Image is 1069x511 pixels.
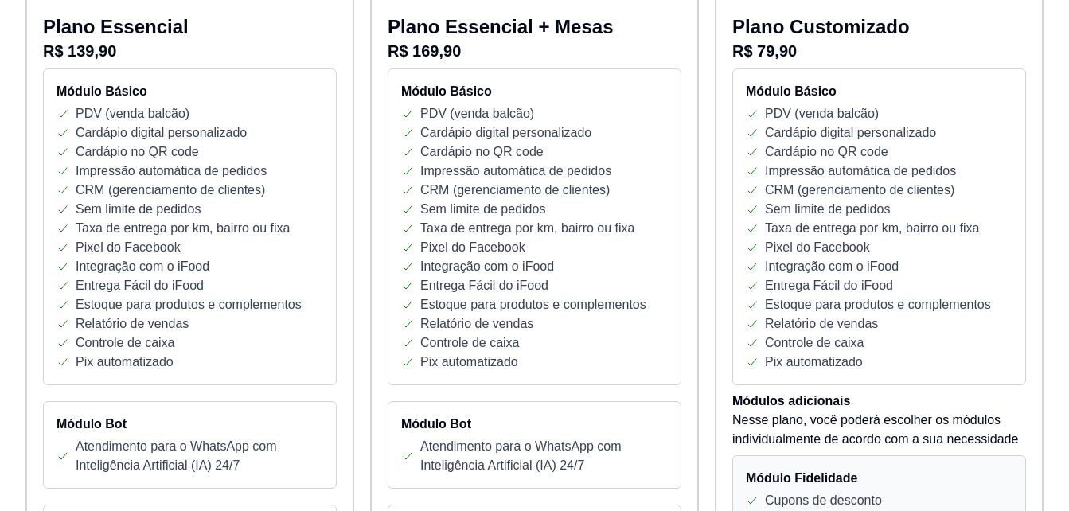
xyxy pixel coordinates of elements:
p: CRM (gerenciamento de clientes) [765,181,954,200]
p: Entrega Fácil do iFood [76,276,204,295]
p: Pix automatizado [420,353,518,372]
p: PDV (venda balcão) [765,104,879,123]
p: Entrega Fácil do iFood [765,276,893,295]
p: Integração com o iFood [765,257,899,276]
p: Cupons de desconto [765,491,882,510]
p: PDV (venda balcão) [76,104,189,123]
p: Cardápio no QR code [765,142,888,162]
p: Taxa de entrega por km, bairro ou fixa [420,219,634,238]
p: Taxa de entrega por km, bairro ou fixa [765,219,979,238]
h4: Módulo Bot [401,415,668,434]
p: Pix automatizado [765,353,863,372]
p: Relatório de vendas [420,314,533,334]
p: Controle de caixa [765,334,864,353]
p: Atendimento para o WhatsApp com Inteligência Artificial (IA) 24/7 [76,437,323,475]
p: Atendimento para o WhatsApp com Inteligência Artificial (IA) 24/7 [420,437,668,475]
p: R$ 169,90 [388,40,681,62]
p: Controle de caixa [76,334,175,353]
p: Taxa de entrega por km, bairro ou fixa [76,219,290,238]
p: Nesse plano, você poderá escolher os módulos individualmente de acordo com a sua necessidade [732,411,1026,449]
p: R$ 79,90 [732,40,1026,62]
p: Cardápio no QR code [76,142,199,162]
p: Estoque para produtos e complementos [420,295,646,314]
p: Pixel do Facebook [76,238,181,257]
p: Controle de caixa [420,334,520,353]
p: Relatório de vendas [765,314,878,334]
p: Cardápio digital personalizado [765,123,936,142]
p: Impressão automática de pedidos [420,162,611,181]
p: Pixel do Facebook [765,238,870,257]
p: Sem limite de pedidos [765,200,890,219]
p: Impressão automática de pedidos [76,162,267,181]
p: Entrega Fácil do iFood [420,276,548,295]
p: Plano Essencial [43,14,337,40]
h4: Módulo Bot [57,415,323,434]
h4: Módulo Básico [746,82,1012,101]
p: Impressão automática de pedidos [765,162,956,181]
p: Estoque para produtos e complementos [765,295,991,314]
p: Estoque para produtos e complementos [76,295,302,314]
p: Relatório de vendas [76,314,189,334]
p: CRM (gerenciamento de clientes) [420,181,610,200]
p: Pixel do Facebook [420,238,525,257]
p: Integração com o iFood [76,257,209,276]
p: Plano Essencial + Mesas [388,14,681,40]
p: Sem limite de pedidos [76,200,201,219]
p: Cardápio no QR code [420,142,544,162]
p: Cardápio digital personalizado [76,123,247,142]
p: Cardápio digital personalizado [420,123,591,142]
p: PDV (venda balcão) [420,104,534,123]
p: CRM (gerenciamento de clientes) [76,181,265,200]
p: R$ 139,90 [43,40,337,62]
p: Plano Customizado [732,14,1026,40]
h4: Módulo Básico [401,82,668,101]
h4: Módulos adicionais [732,392,1026,411]
p: Integração com o iFood [420,257,554,276]
h4: Módulo Fidelidade [746,469,1012,488]
h4: Módulo Básico [57,82,323,101]
p: Pix automatizado [76,353,174,372]
p: Sem limite de pedidos [420,200,545,219]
